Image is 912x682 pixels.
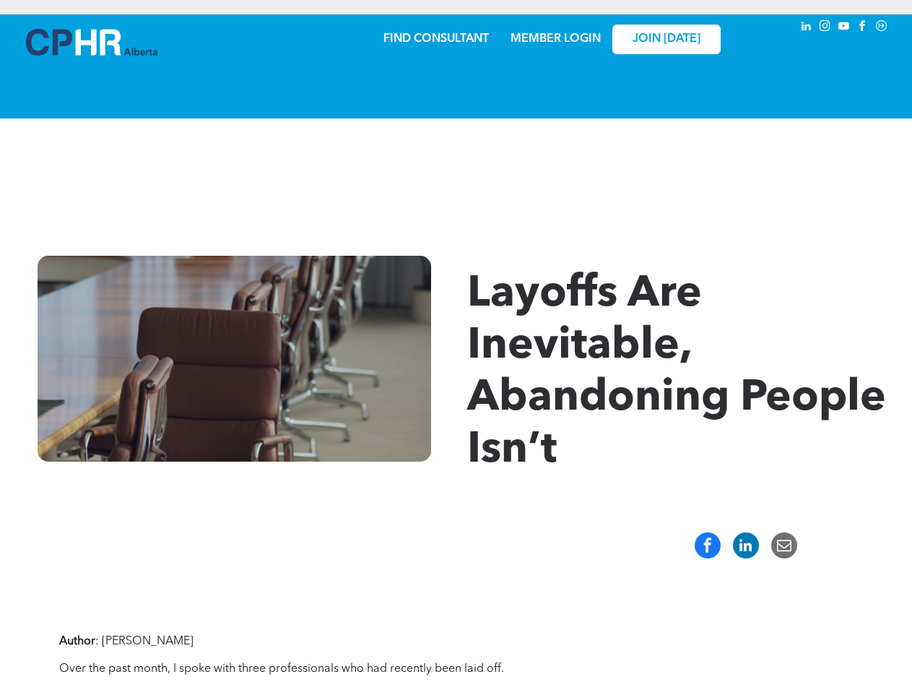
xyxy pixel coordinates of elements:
a: facebook [855,18,871,38]
a: Social network [874,18,890,38]
a: youtube [836,18,852,38]
a: JOIN [DATE] [612,25,721,54]
a: MEMBER LOGIN [511,33,601,45]
span: Over the past month, I spoke with three professionals who had recently been laid off. [59,663,504,675]
span: : [PERSON_NAME] [95,636,194,647]
a: linkedin [799,18,815,38]
img: A blue and white logo for cp alberta [26,29,157,56]
span: Layoffs Are Inevitable, Abandoning People Isn’t [467,273,886,472]
strong: Author [59,636,95,647]
a: instagram [817,18,833,38]
a: FIND CONSULTANT [383,33,489,45]
span: JOIN [DATE] [633,33,700,46]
